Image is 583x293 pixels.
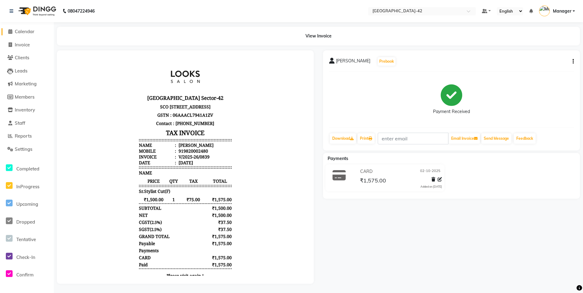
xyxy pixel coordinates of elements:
[15,107,35,113] span: Inventory
[16,2,58,20] img: logo
[16,201,38,207] span: Upcoming
[449,133,480,144] button: Email Invoice
[57,27,580,45] div: View Invoice
[114,86,151,92] div: [PERSON_NAME]
[68,2,95,20] b: 08047224946
[145,198,169,204] div: ₹1,575.00
[15,146,32,152] span: Settings
[76,63,169,71] p: Contact : [PHONE_NUMBER]
[76,170,87,176] span: SGST
[106,122,116,127] span: QTY
[2,120,52,127] a: Staff
[2,80,52,88] a: Marketing
[116,140,145,146] span: ₹75.00
[360,177,386,186] span: ₹1,575.00
[76,205,85,211] div: Paid
[15,55,29,61] span: Clients
[15,29,34,34] span: Calendar
[76,216,169,222] p: Please visit again !
[76,103,113,109] div: Date
[16,166,39,172] span: Completed
[112,103,113,109] span: :
[16,236,36,242] span: Tentative
[76,71,169,82] h3: TAX INVOICE
[15,68,27,74] span: Leads
[420,185,442,189] div: Added on [DATE]
[76,170,99,176] div: ( )
[114,97,147,103] div: V/2025-26/0839
[145,140,169,146] span: ₹1,575.00
[360,168,372,175] span: CARD
[16,272,33,278] span: Confirm
[539,6,550,16] img: Manager
[76,46,169,54] p: SCO [STREET_ADDRESS]
[336,58,370,66] span: [PERSON_NAME]
[76,37,169,46] h3: [GEOGRAPHIC_DATA] Sector-42
[76,97,113,103] div: Invoice
[76,54,169,63] p: GSTN : 06AAACL7941A1ZV
[420,168,440,175] span: 02-10-2025
[76,163,99,169] div: ( )
[145,163,169,169] div: ₹37.50
[15,81,37,87] span: Marketing
[88,170,97,176] span: 2.5%
[114,92,145,97] div: 919820002480
[2,41,52,49] a: Invoice
[514,133,536,144] a: Feedback
[76,156,85,162] div: NET
[330,133,356,144] a: Download
[2,54,52,61] a: Clients
[89,163,97,169] span: 2.5%
[76,191,96,197] div: Payments
[106,140,116,146] span: 1
[145,184,169,190] div: ₹1,575.00
[15,120,25,126] span: Staff
[16,219,35,225] span: Dropped
[16,184,39,189] span: InProgress
[357,133,375,144] a: Print
[114,103,130,109] div: [DATE]
[145,149,169,154] div: ₹1,500.00
[15,94,34,100] span: Members
[112,97,113,103] span: :
[15,133,32,139] span: Reports
[378,133,448,144] input: enter email
[76,122,106,127] span: PRICE
[76,132,107,138] span: Sr.Stylist Cut(F)
[481,133,511,144] button: Send Message
[328,156,348,161] span: Payments
[76,92,113,97] div: Mobile
[2,107,52,114] a: Inventory
[145,177,169,183] div: ₹1,575.00
[145,205,169,211] div: ₹1,575.00
[15,42,30,48] span: Invoice
[145,156,169,162] div: ₹1,500.00
[2,28,52,35] a: Calendar
[378,57,396,66] button: Prebook
[145,122,169,127] span: TOTAL
[76,113,89,119] span: NAME
[553,8,571,14] span: Manager
[2,133,52,140] a: Reports
[76,140,106,146] span: ₹1,500.00
[2,146,52,153] a: Settings
[145,170,169,176] div: ₹37.50
[116,122,145,127] span: TAX
[76,184,92,190] div: Payable
[76,149,98,154] div: SUBTOTAL
[76,177,107,183] div: GRAND TOTAL
[99,5,145,36] img: file_1753931007846.jpg
[433,108,470,115] div: Payment Received
[76,86,113,92] div: Name
[2,94,52,101] a: Members
[16,254,35,260] span: Check-In
[112,86,113,92] span: :
[2,68,52,75] a: Leads
[76,163,87,169] span: CGST
[112,92,113,97] span: :
[76,198,88,204] span: CARD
